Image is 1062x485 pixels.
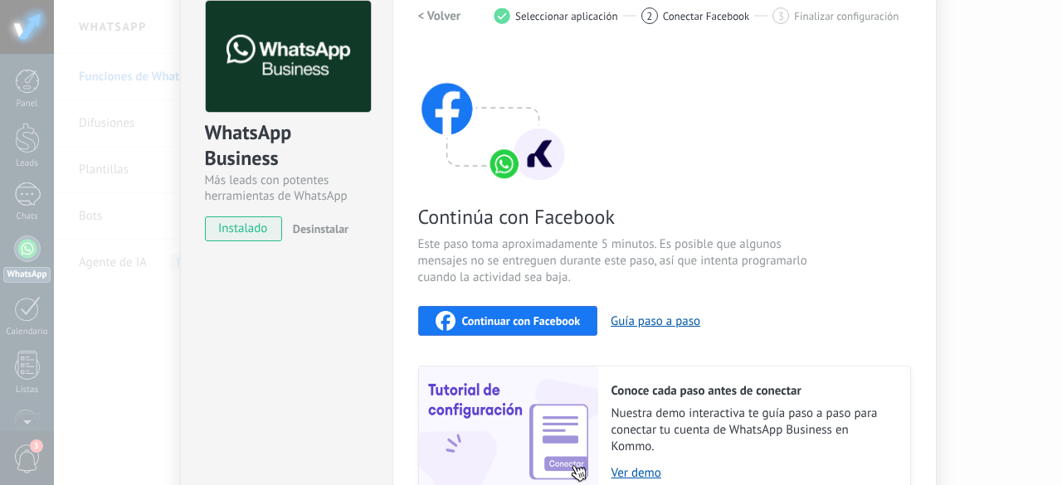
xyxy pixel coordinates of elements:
[206,216,281,241] span: instalado
[418,8,461,24] h2: < Volver
[611,313,700,329] button: Guía paso a paso
[293,221,348,236] span: Desinstalar
[611,465,894,481] a: Ver demo
[646,9,652,23] span: 2
[611,405,894,455] span: Nuestra demo interactiva te guía paso a paso para conectar tu cuenta de WhatsApp Business en Kommo.
[418,51,568,183] img: connect with facebook
[286,216,348,241] button: Desinstalar
[515,10,618,22] span: Seleccionar aplicación
[663,10,750,22] span: Conectar Facebook
[418,204,813,230] span: Continúa con Facebook
[205,119,368,172] div: WhatsApp Business
[794,10,899,22] span: Finalizar configuración
[778,9,784,23] span: 3
[418,306,598,336] button: Continuar con Facebook
[462,315,581,327] span: Continuar con Facebook
[418,236,813,286] span: Este paso toma aproximadamente 5 minutos. Es posible que algunos mensajes no se entreguen durante...
[611,383,894,399] h2: Conoce cada paso antes de conectar
[205,172,368,204] div: Más leads con potentes herramientas de WhatsApp
[418,1,461,31] button: < Volver
[206,1,371,113] img: logo_main.png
